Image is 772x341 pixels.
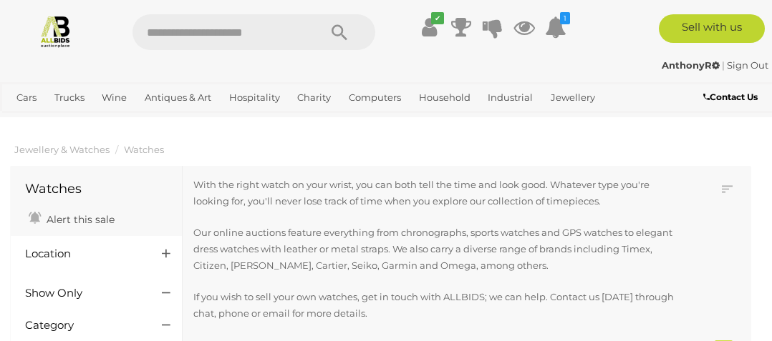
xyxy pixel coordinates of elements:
i: 1 [560,12,570,24]
p: If you wish to sell your own watches, get in touch with ALLBIDS; we can help. Contact us [DATE] t... [193,289,683,322]
h4: Location [25,248,140,260]
a: ✔ [419,14,440,40]
a: Industrial [482,86,539,109]
a: Trucks [49,86,90,109]
h1: Watches [25,182,168,197]
strong: AnthonyR [662,59,720,71]
a: Jewellery & Watches [14,144,110,155]
p: With the right watch on your wrist, you can both tell the time and look good. Whatever type you'r... [193,177,683,210]
h4: Show Only [25,287,140,300]
span: | [722,59,725,71]
b: Contact Us [703,92,758,102]
a: Sell with us [659,14,765,43]
a: Sports [56,109,97,133]
img: Allbids.com.au [39,14,72,48]
a: Antiques & Art [139,86,217,109]
a: Computers [343,86,407,109]
a: Office [11,109,49,133]
a: Household [413,86,476,109]
button: Search [304,14,375,50]
a: Charity [291,86,337,109]
a: 1 [545,14,566,40]
i: ✔ [431,12,444,24]
a: Wine [96,86,132,109]
p: Our online auctions feature everything from chronographs, sports watches and GPS watches to elega... [193,224,683,275]
a: Sign Out [727,59,768,71]
a: Watches [124,144,164,155]
a: Alert this sale [25,207,118,229]
a: AnthonyR [662,59,722,71]
span: Alert this sale [43,213,115,226]
a: Hospitality [223,86,286,109]
a: Contact Us [703,89,761,105]
a: [GEOGRAPHIC_DATA] [102,109,216,133]
a: Cars [11,86,42,109]
h4: Category [25,320,140,332]
a: Jewellery [545,86,601,109]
